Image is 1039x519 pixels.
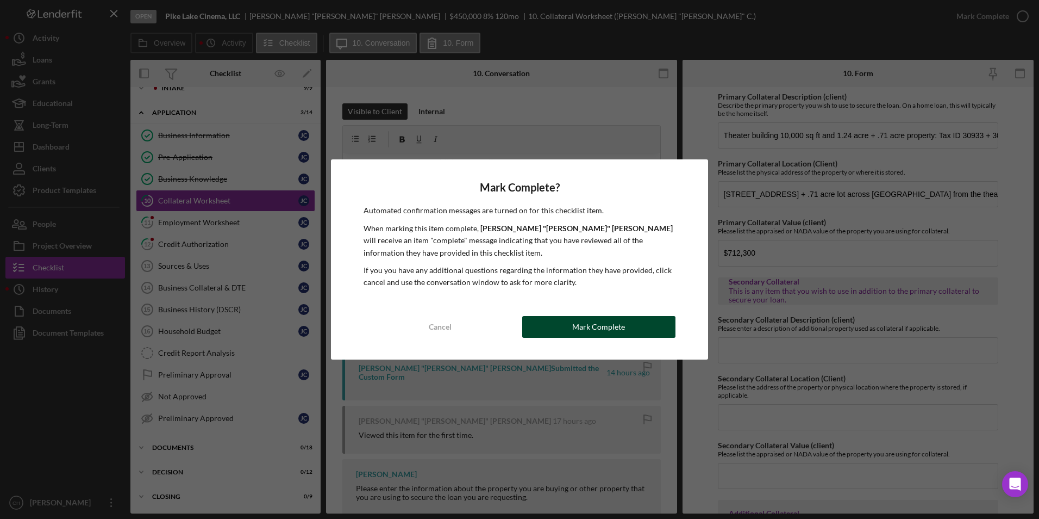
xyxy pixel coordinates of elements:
button: Mark Complete [522,316,675,338]
h4: Mark Complete? [364,181,675,194]
p: When marking this item complete, will receive an item "complete" message indicating that you have... [364,223,675,259]
p: If you you have any additional questions regarding the information they have provided, click canc... [364,264,675,289]
div: Mark Complete [572,316,625,338]
p: Automated confirmation messages are turned on for this checklist item. [364,205,675,217]
div: Open Intercom Messenger [1002,471,1028,497]
b: [PERSON_NAME] "[PERSON_NAME]" [PERSON_NAME] [480,224,673,233]
button: Cancel [364,316,517,338]
div: Cancel [429,316,452,338]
